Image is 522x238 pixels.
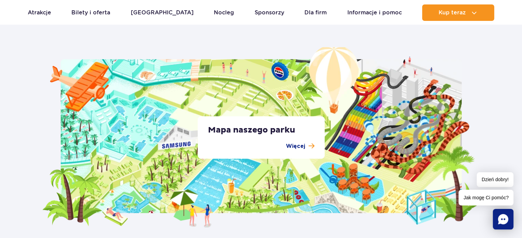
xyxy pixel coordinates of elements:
a: Nocleg [214,4,234,21]
a: Sponsorzy [255,4,284,21]
a: Dla firm [304,4,327,21]
a: Więcej [208,142,314,150]
span: Jak mogę Ci pomóc? [459,190,513,205]
p: Mapa naszego parku [208,125,314,135]
a: Bilety i oferta [71,4,110,21]
p: Więcej [286,142,305,150]
span: Kup teraz [439,10,466,16]
span: Dzień dobry! [477,172,513,187]
button: Kup teraz [422,4,494,21]
a: Informacje i pomoc [347,4,402,21]
a: [GEOGRAPHIC_DATA] [131,4,194,21]
a: Atrakcje [28,4,51,21]
div: Chat [493,209,513,229]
